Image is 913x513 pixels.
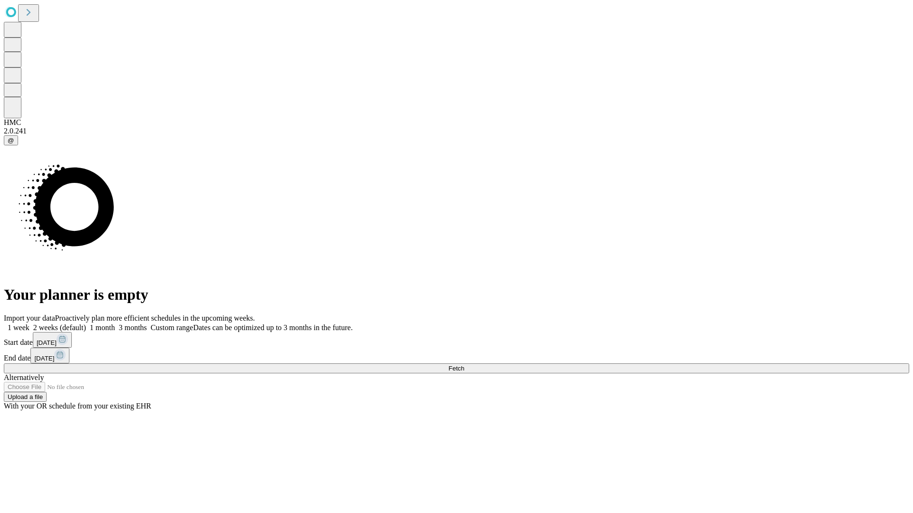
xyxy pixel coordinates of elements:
[151,323,193,332] span: Custom range
[4,286,909,304] h1: Your planner is empty
[4,127,909,135] div: 2.0.241
[34,355,54,362] span: [DATE]
[119,323,147,332] span: 3 months
[30,348,69,363] button: [DATE]
[4,118,909,127] div: HMC
[4,314,55,322] span: Import your data
[4,402,151,410] span: With your OR schedule from your existing EHR
[4,348,909,363] div: End date
[33,332,72,348] button: [DATE]
[4,373,44,381] span: Alternatively
[4,392,47,402] button: Upload a file
[8,323,29,332] span: 1 week
[90,323,115,332] span: 1 month
[8,137,14,144] span: @
[55,314,255,322] span: Proactively plan more efficient schedules in the upcoming weeks.
[4,332,909,348] div: Start date
[448,365,464,372] span: Fetch
[4,363,909,373] button: Fetch
[193,323,352,332] span: Dates can be optimized up to 3 months in the future.
[4,135,18,145] button: @
[37,339,57,346] span: [DATE]
[33,323,86,332] span: 2 weeks (default)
